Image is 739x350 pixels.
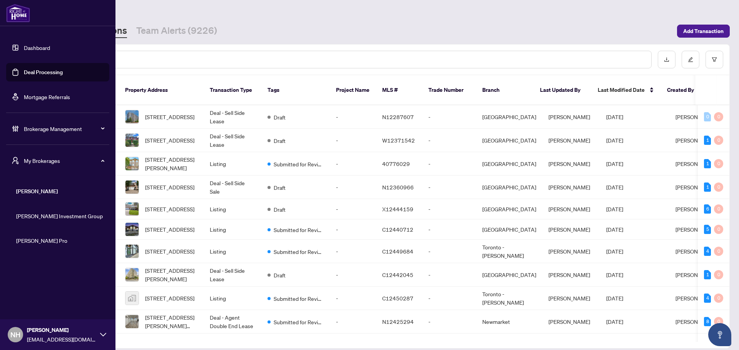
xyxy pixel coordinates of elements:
[422,75,476,105] th: Trade Number
[664,57,669,62] span: download
[204,263,261,287] td: Deal - Sell Side Lease
[714,225,723,234] div: 0
[606,226,623,233] span: [DATE]
[125,292,139,305] img: thumbnail-img
[542,263,600,287] td: [PERSON_NAME]
[606,248,623,255] span: [DATE]
[542,129,600,152] td: [PERSON_NAME]
[204,287,261,310] td: Listing
[125,315,139,328] img: thumbnail-img
[422,176,476,199] td: -
[330,263,376,287] td: -
[708,323,731,346] button: Open asap
[382,248,413,255] span: C12449684
[6,4,30,22] img: logo
[606,113,623,120] span: [DATE]
[714,159,723,168] div: 0
[330,176,376,199] td: -
[542,240,600,263] td: [PERSON_NAME]
[382,160,410,167] span: 40776029
[714,182,723,192] div: 0
[422,310,476,333] td: -
[704,247,711,256] div: 4
[422,152,476,176] td: -
[330,219,376,240] td: -
[274,205,286,214] span: Draft
[125,268,139,281] img: thumbnail-img
[714,112,723,121] div: 0
[476,105,542,129] td: [GEOGRAPHIC_DATA]
[330,287,376,310] td: -
[422,219,476,240] td: -
[606,137,623,144] span: [DATE]
[376,75,422,105] th: MLS #
[204,199,261,219] td: Listing
[704,225,711,234] div: 5
[145,113,194,121] span: [STREET_ADDRESS]
[704,159,711,168] div: 1
[675,184,717,191] span: [PERSON_NAME]
[606,318,623,325] span: [DATE]
[675,318,717,325] span: [PERSON_NAME]
[204,152,261,176] td: Listing
[136,24,217,38] a: Team Alerts (9226)
[704,270,711,279] div: 1
[145,313,197,330] span: [STREET_ADDRESS][PERSON_NAME][PERSON_NAME]
[24,93,70,100] a: Mortgage Referrals
[658,51,675,68] button: download
[274,160,324,168] span: Submitted for Review
[542,152,600,176] td: [PERSON_NAME]
[422,199,476,219] td: -
[476,263,542,287] td: [GEOGRAPHIC_DATA]
[330,75,376,105] th: Project Name
[125,134,139,147] img: thumbnail-img
[714,294,723,303] div: 0
[675,295,717,302] span: [PERSON_NAME]
[382,137,415,144] span: W12371542
[476,199,542,219] td: [GEOGRAPHIC_DATA]
[204,105,261,129] td: Deal - Sell Side Lease
[714,204,723,214] div: 0
[675,226,717,233] span: [PERSON_NAME]
[598,86,645,94] span: Last Modified Date
[534,75,592,105] th: Last Updated By
[542,105,600,129] td: [PERSON_NAME]
[476,310,542,333] td: Newmarket
[274,318,324,326] span: Submitted for Review
[422,129,476,152] td: -
[274,294,324,303] span: Submitted for Review
[10,329,20,340] span: NH
[274,136,286,145] span: Draft
[476,152,542,176] td: [GEOGRAPHIC_DATA]
[330,199,376,219] td: -
[688,57,693,62] span: edit
[261,75,330,105] th: Tags
[24,44,50,51] a: Dashboard
[606,295,623,302] span: [DATE]
[542,310,600,333] td: [PERSON_NAME]
[606,184,623,191] span: [DATE]
[16,212,104,220] span: [PERSON_NAME] Investment Group
[476,287,542,310] td: Toronto - [PERSON_NAME]
[145,294,194,302] span: [STREET_ADDRESS]
[145,266,197,283] span: [STREET_ADDRESS][PERSON_NAME]
[714,136,723,145] div: 0
[145,205,194,213] span: [STREET_ADDRESS]
[125,202,139,216] img: thumbnail-img
[27,335,96,343] span: [EMAIL_ADDRESS][DOMAIN_NAME]
[204,176,261,199] td: Deal - Sell Side Sale
[330,152,376,176] td: -
[204,219,261,240] td: Listing
[125,181,139,194] img: thumbnail-img
[704,182,711,192] div: 1
[12,157,19,164] span: user-switch
[422,105,476,129] td: -
[274,226,324,234] span: Submitted for Review
[422,287,476,310] td: -
[382,295,413,302] span: C12450287
[16,187,104,196] span: [PERSON_NAME]
[675,248,717,255] span: [PERSON_NAME]
[274,113,286,121] span: Draft
[382,206,413,212] span: X12444159
[125,245,139,258] img: thumbnail-img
